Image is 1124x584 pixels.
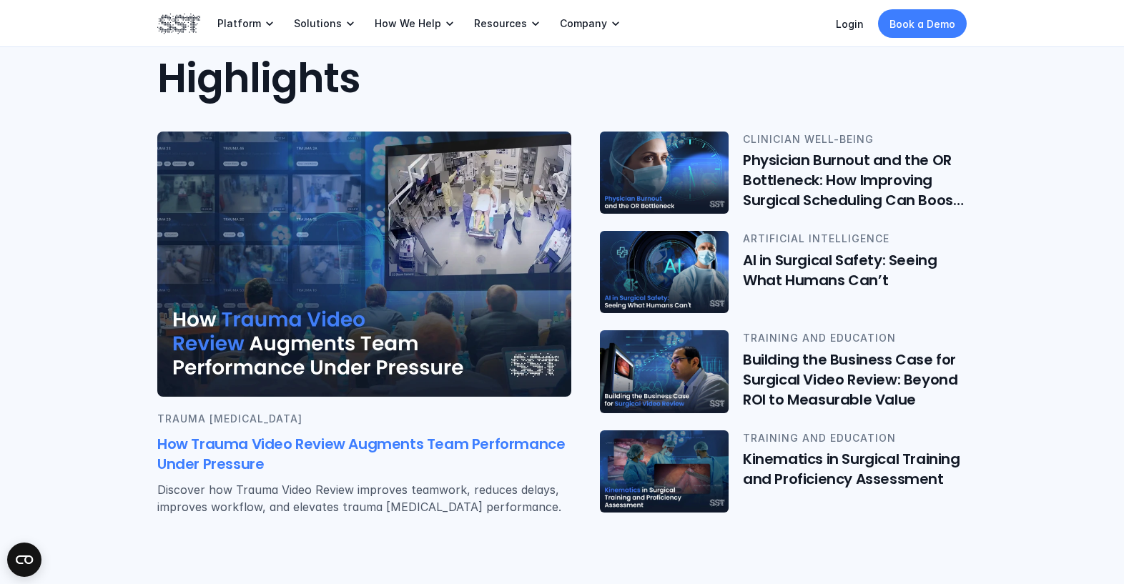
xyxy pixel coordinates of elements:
[600,430,967,513] a: Operating room staff looking at kinnematics dataTRAINING AND EDUCATIONKinematics in Surgical Trai...
[7,543,41,577] button: Open CMP widget
[560,17,607,30] p: Company
[600,331,967,413] a: A physician looking at Black Box Platform data on a desktop computerTRAINING AND EDUCATIONBuildin...
[889,16,955,31] p: Book a Demo
[600,331,729,413] img: A physician looking at Black Box Platform data on a desktop computer
[743,132,967,147] p: CLINICIAN WELL-BEING
[157,411,571,427] p: TRAUMA [MEDICAL_DATA]
[217,17,261,30] p: Platform
[294,17,342,30] p: Solutions
[836,18,864,30] a: Login
[878,9,967,38] a: Book a Demo
[157,132,571,397] img: A group of trauma staff watching a video review in a classroom setting
[743,430,967,446] p: TRAINING AND EDUCATION
[157,55,967,103] h2: Highlights
[157,132,571,530] a: A group of trauma staff watching a video review in a classroom settingTRAUMA [MEDICAL_DATA]How Tr...
[600,132,967,214] a: Nurse in scrub cap and mask. A clock in the background.CLINICIAN WELL-BEINGPhysician Burnout and ...
[743,250,967,290] h6: AI in Surgical Safety: Seeing What Humans Can’t
[743,231,967,247] p: ARTIFICIAL INTELLIGENCE
[157,11,200,36] img: SST logo
[600,132,729,214] img: Nurse in scrub cap and mask. A clock in the background.
[375,17,441,30] p: How We Help
[474,17,527,30] p: Resources
[743,331,967,347] p: TRAINING AND EDUCATION
[600,430,729,513] img: Operating room staff looking at kinnematics data
[157,482,571,516] p: Discover how Trauma Video Review improves teamwork, reduces delays, improves workflow, and elevat...
[743,350,967,410] h6: Building the Business Case for Surgical Video Review: Beyond ROI to Measurable Value
[743,449,967,489] h6: Kinematics in Surgical Training and Proficiency Assessment
[600,231,967,313] a: Caucasian male doctor in scrubs looking at the camera. Surgical imagery in the background.ARTIFIC...
[743,151,967,211] h6: Physician Burnout and the OR Bottleneck: How Improving Surgical Scheduling Can Boost Capacity and...
[157,435,571,475] h6: How Trauma Video Review Augments Team Performance Under Pressure
[600,231,729,313] img: Caucasian male doctor in scrubs looking at the camera. Surgical imagery in the background.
